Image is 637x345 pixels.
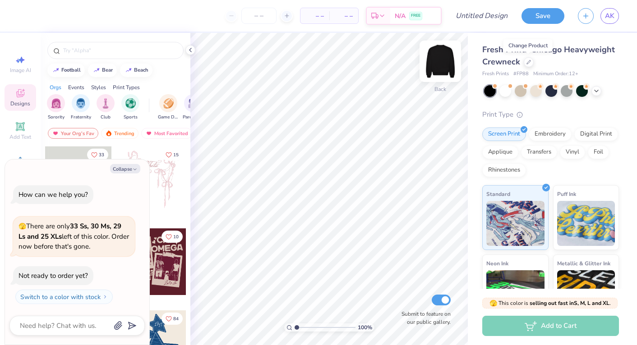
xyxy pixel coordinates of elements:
span: 15 [173,153,179,157]
span: This color is . [489,299,611,307]
span: Club [101,114,111,121]
button: Like [162,313,183,325]
span: 10 [173,235,179,239]
span: 🫣 [18,222,26,231]
button: football [47,64,85,77]
span: Fresh Prints Chicago Heavyweight Crewneck [482,44,615,67]
div: bear [102,68,113,73]
div: Your Org's Fav [48,128,98,139]
div: filter for Parent's Weekend [183,94,203,121]
button: filter button [158,94,179,121]
div: Foil [588,145,609,159]
span: 33 [99,153,104,157]
span: Sorority [48,114,65,121]
img: Switch to a color with stock [102,294,108,300]
div: Embroidery [529,127,572,141]
span: Fraternity [71,114,91,121]
div: Applique [482,145,518,159]
span: 100 % [358,323,372,331]
div: Digital Print [574,127,618,141]
span: Metallic & Glitter Ink [557,259,610,268]
input: Untitled Design [448,7,515,25]
div: beach [134,68,148,73]
img: Fraternity Image [76,98,86,109]
button: Like [162,149,183,161]
img: trending.gif [105,130,112,136]
button: filter button [97,94,115,121]
button: Switch to a color with stock [15,290,113,304]
span: Minimum Order: 12 + [533,70,578,78]
div: filter for Fraternity [71,94,91,121]
span: Puff Ink [557,189,576,199]
button: beach [120,64,152,77]
img: Standard [486,201,545,246]
span: – – [335,11,353,21]
span: Add Text [9,133,31,141]
img: Back [422,43,458,79]
div: Most Favorited [141,128,192,139]
button: Collapse [110,164,140,173]
span: There are only left of this color. Order now before that's gone. [18,222,129,251]
strong: 33 Ss, 30 Ms, 29 Ls and 25 XLs [18,222,121,241]
img: trend_line.gif [125,68,132,73]
span: Standard [486,189,510,199]
span: Game Day [158,114,179,121]
span: AK [605,11,614,21]
span: Parent's Weekend [183,114,203,121]
a: AK [600,8,619,24]
div: Styles [91,83,106,91]
div: filter for Game Day [158,94,179,121]
button: Save [522,8,564,24]
div: filter for Sports [121,94,139,121]
button: filter button [71,94,91,121]
img: Sports Image [125,98,136,109]
img: trend_line.gif [52,68,60,73]
div: Transfers [521,145,557,159]
div: Screen Print [482,127,526,141]
div: Orgs [50,83,61,91]
span: Sports [124,114,138,121]
input: Try "Alpha" [62,46,178,55]
span: Image AI [10,67,31,74]
div: Vinyl [560,145,585,159]
span: 84 [173,317,179,321]
button: Like [87,149,108,161]
img: Neon Ink [486,270,545,315]
img: Sorority Image [51,98,61,109]
div: Change Product [503,39,553,52]
span: Fresh Prints [482,70,509,78]
span: Neon Ink [486,259,508,268]
img: Game Day Image [163,98,174,109]
div: Print Type [482,109,619,120]
div: Not ready to order yet? [18,271,88,280]
div: Rhinestones [482,163,526,177]
button: filter button [47,94,65,121]
span: – – [306,11,324,21]
div: Print Types [113,83,140,91]
button: Like [162,231,183,243]
span: 🫣 [489,299,497,308]
input: – – [241,8,277,24]
div: filter for Sorority [47,94,65,121]
img: most_fav.gif [52,130,59,136]
button: filter button [183,94,203,121]
div: Back [434,85,446,93]
img: Club Image [101,98,111,109]
span: Designs [10,100,30,107]
img: Puff Ink [557,201,615,246]
div: How can we help you? [18,190,88,199]
label: Submit to feature on our public gallery. [397,310,451,326]
span: # FP88 [513,70,529,78]
span: N/A [395,11,406,21]
button: bear [88,64,117,77]
img: Parent's Weekend Image [188,98,198,109]
img: trend_line.gif [93,68,100,73]
button: filter button [121,94,139,121]
strong: selling out fast in S, M, L and XL [530,300,609,307]
div: Trending [101,128,138,139]
span: FREE [411,13,420,19]
div: Events [68,83,84,91]
div: football [61,68,81,73]
div: filter for Club [97,94,115,121]
img: most_fav.gif [145,130,152,136]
